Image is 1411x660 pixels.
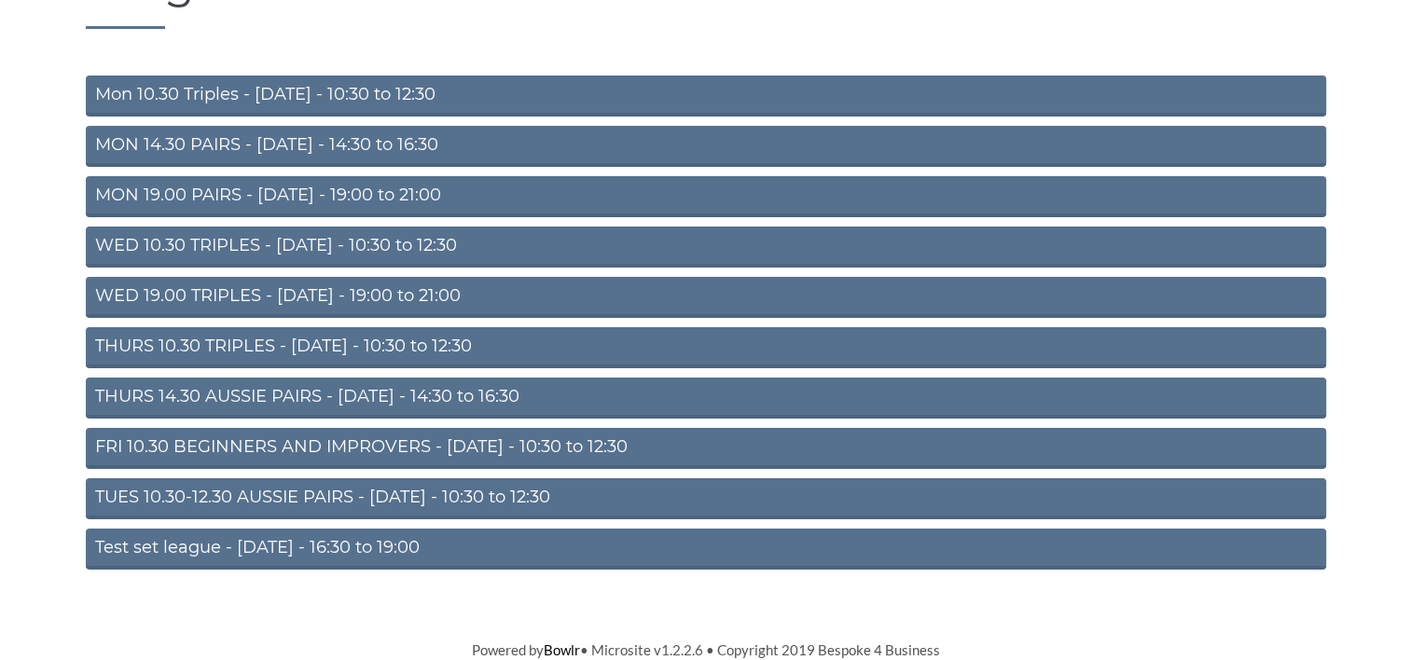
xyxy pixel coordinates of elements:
a: WED 19.00 TRIPLES - [DATE] - 19:00 to 21:00 [86,277,1326,318]
a: Mon 10.30 Triples - [DATE] - 10:30 to 12:30 [86,76,1326,117]
a: FRI 10.30 BEGINNERS AND IMPROVERS - [DATE] - 10:30 to 12:30 [86,428,1326,469]
a: WED 10.30 TRIPLES - [DATE] - 10:30 to 12:30 [86,227,1326,268]
a: Test set league - [DATE] - 16:30 to 19:00 [86,529,1326,570]
a: THURS 10.30 TRIPLES - [DATE] - 10:30 to 12:30 [86,327,1326,368]
span: Powered by • Microsite v1.2.2.6 • Copyright 2019 Bespoke 4 Business [472,641,940,658]
a: Bowlr [544,641,580,658]
a: MON 14.30 PAIRS - [DATE] - 14:30 to 16:30 [86,126,1326,167]
a: TUES 10.30-12.30 AUSSIE PAIRS - [DATE] - 10:30 to 12:30 [86,478,1326,519]
a: MON 19.00 PAIRS - [DATE] - 19:00 to 21:00 [86,176,1326,217]
a: THURS 14.30 AUSSIE PAIRS - [DATE] - 14:30 to 16:30 [86,378,1326,419]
